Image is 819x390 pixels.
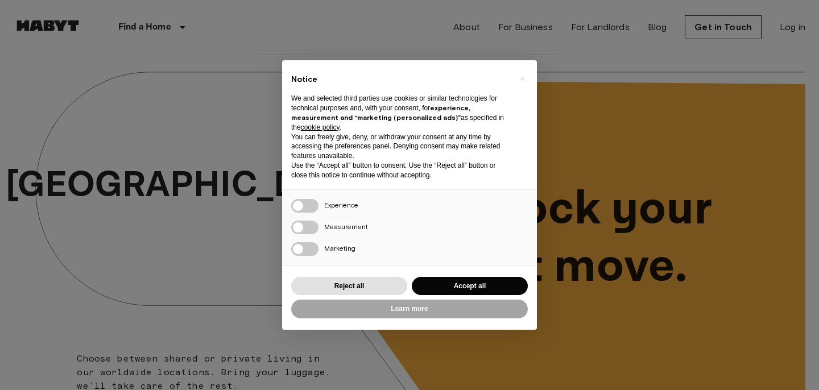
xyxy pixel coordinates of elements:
button: Learn more [291,300,528,318]
span: Marketing [324,244,355,252]
a: cookie policy [301,123,340,131]
button: Accept all [412,277,528,296]
span: × [520,72,524,85]
p: You can freely give, deny, or withdraw your consent at any time by accessing the preferences pane... [291,132,510,161]
strong: experience, measurement and “marketing (personalized ads)” [291,103,470,122]
button: Reject all [291,277,407,296]
h2: Notice [291,74,510,85]
button: Close this notice [513,69,531,88]
span: Measurement [324,222,368,231]
p: We and selected third parties use cookies or similar technologies for technical purposes and, wit... [291,94,510,132]
p: Use the “Accept all” button to consent. Use the “Reject all” button or close this notice to conti... [291,161,510,180]
span: Experience [324,201,358,209]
